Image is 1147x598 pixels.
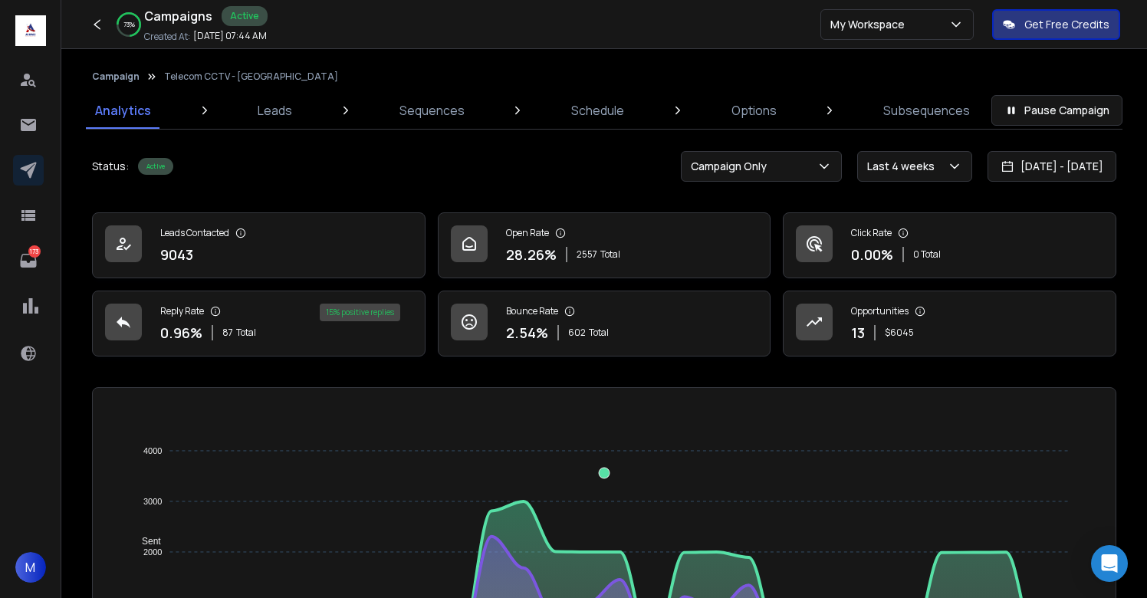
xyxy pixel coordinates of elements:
p: My Workspace [830,17,911,32]
a: Subsequences [874,92,979,129]
span: 602 [568,327,586,339]
p: Click Rate [851,227,892,239]
a: Analytics [86,92,160,129]
button: Pause Campaign [991,95,1122,126]
p: Last 4 weeks [867,159,941,174]
p: 0.96 % [160,322,202,343]
p: [DATE] 07:44 AM [193,30,267,42]
p: Campaign Only [691,159,773,174]
a: Sequences [390,92,474,129]
a: Options [722,92,786,129]
h1: Campaigns [144,7,212,25]
a: Leads Contacted9043 [92,212,426,278]
p: Leads Contacted [160,227,229,239]
p: 73 % [123,20,135,29]
tspan: 2000 [143,547,162,557]
button: Campaign [92,71,140,83]
a: Bounce Rate2.54%602Total [438,291,771,356]
p: 0.00 % [851,244,893,265]
a: 173 [13,245,44,276]
button: M [15,552,46,583]
p: Bounce Rate [506,305,558,317]
img: logo [15,15,46,46]
tspan: 4000 [143,446,162,455]
p: 0 Total [913,248,941,261]
a: Click Rate0.00%0 Total [783,212,1116,278]
p: 9043 [160,244,193,265]
a: Opportunities13$6045 [783,291,1116,356]
p: Created At: [144,31,190,43]
p: Open Rate [506,227,549,239]
p: Options [731,101,777,120]
span: 2557 [577,248,597,261]
button: [DATE] - [DATE] [988,151,1116,182]
p: Leads [258,101,292,120]
p: 2.54 % [506,322,548,343]
div: Active [222,6,268,26]
p: Analytics [95,101,151,120]
span: 87 [222,327,233,339]
p: 13 [851,322,865,343]
div: Open Intercom Messenger [1091,545,1128,582]
span: Total [600,248,620,261]
span: Total [589,327,609,339]
p: Reply Rate [160,305,204,317]
p: Schedule [571,101,624,120]
a: Reply Rate0.96%87Total15% positive replies [92,291,426,356]
p: Get Free Credits [1024,17,1109,32]
div: Active [138,158,173,175]
p: 28.26 % [506,244,557,265]
span: Sent [130,536,161,547]
tspan: 3000 [143,497,162,506]
p: Status: [92,159,129,174]
button: Get Free Credits [992,9,1120,40]
a: Schedule [562,92,633,129]
div: 15 % positive replies [320,304,400,321]
p: $ 6045 [885,327,914,339]
span: Total [236,327,256,339]
a: Leads [248,92,301,129]
p: 173 [28,245,41,258]
a: Open Rate28.26%2557Total [438,212,771,278]
p: Sequences [399,101,465,120]
p: Telecom CCTV - [GEOGRAPHIC_DATA] [164,71,338,83]
p: Opportunities [851,305,909,317]
p: Subsequences [883,101,970,120]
